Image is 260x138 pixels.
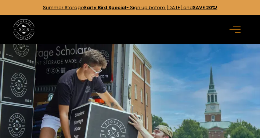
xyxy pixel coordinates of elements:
[225,19,247,40] div: menu
[43,4,217,11] a: Summer StorageEarly Bird Special- Sign up before [DATE] andSAVE 20%!
[13,19,35,40] img: Storage Scholars main logo
[193,4,217,11] strong: SAVE 20%!
[13,19,35,40] a: home
[84,4,126,11] strong: Early Bird Special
